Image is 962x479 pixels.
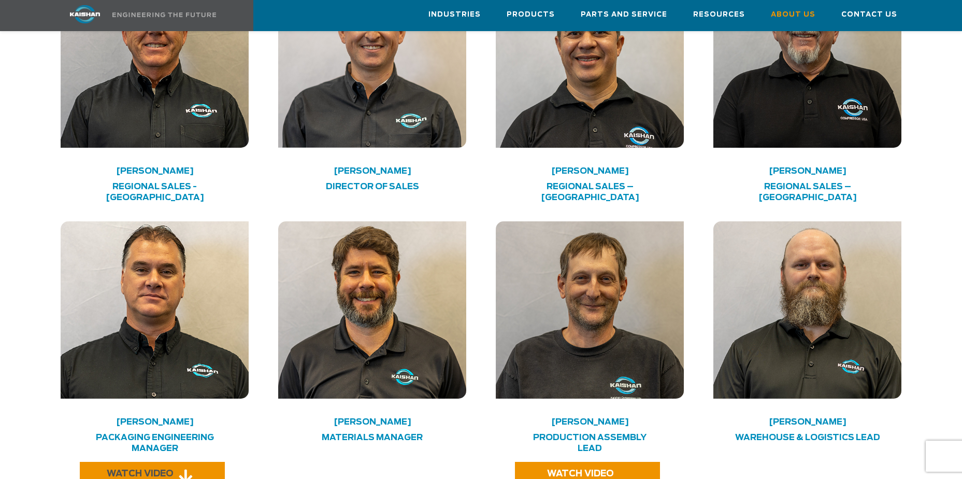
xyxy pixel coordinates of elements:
[693,1,745,29] a: Resources
[107,470,174,478] span: WATCH VIDEO
[297,432,448,443] h4: Materials Manager
[841,1,897,29] a: Contact Us
[297,419,448,425] h4: [PERSON_NAME]
[297,181,448,192] h4: DIRECTOR OF SALES
[515,168,665,174] h4: [PERSON_NAME]
[733,419,883,425] h4: [PERSON_NAME]
[515,181,665,203] h4: Regional Sales – [GEOGRAPHIC_DATA]
[46,5,124,23] img: kaishan logo
[771,1,815,29] a: About Us
[733,432,883,443] h4: Warehouse & Logistics Lead
[733,168,883,174] h4: [PERSON_NAME]
[80,181,230,203] h4: Regional Sales - [GEOGRAPHIC_DATA]
[428,9,481,21] span: Industries
[496,221,684,399] img: kaishan employee
[581,9,667,21] span: Parts and Service
[841,9,897,21] span: Contact Us
[112,12,216,17] img: Engineering the future
[771,9,815,21] span: About Us
[278,221,466,399] img: kaishan employee
[547,470,614,478] span: WATCH VIDEO
[80,432,230,454] h4: Packaging Engineering Manager
[428,1,481,29] a: Industries
[297,168,448,174] h4: [PERSON_NAME]
[507,9,555,21] span: Products
[515,432,665,454] h4: Production Assembly Lead
[713,221,901,399] img: kaishan employee
[80,419,230,425] h4: [PERSON_NAME]
[515,419,665,425] h4: [PERSON_NAME]
[507,1,555,29] a: Products
[80,168,230,174] h4: [PERSON_NAME]
[581,1,667,29] a: Parts and Service
[733,181,883,203] h4: Regional Sales – [GEOGRAPHIC_DATA]
[61,221,249,399] img: kaishan employee
[693,9,745,21] span: Resources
